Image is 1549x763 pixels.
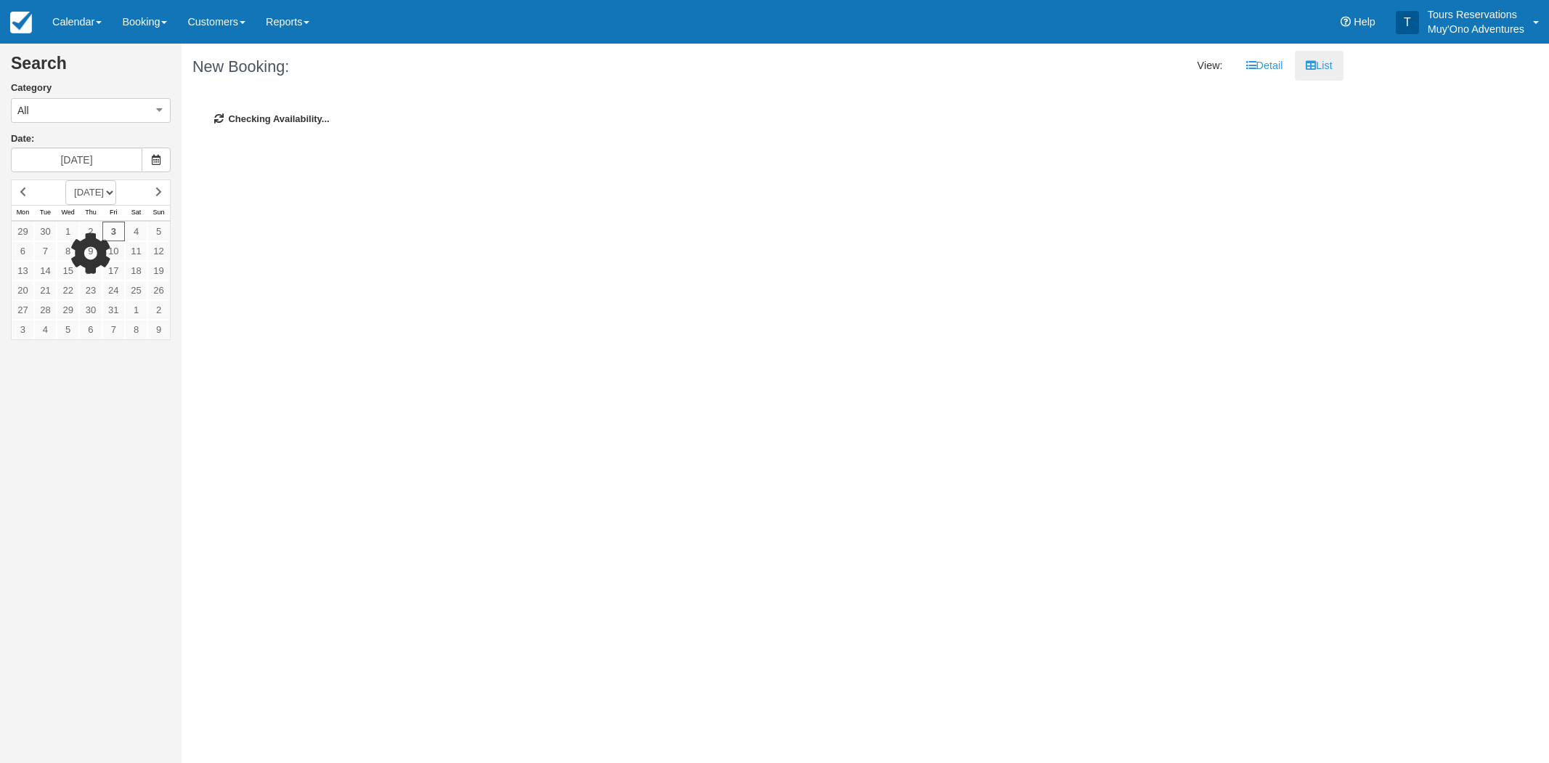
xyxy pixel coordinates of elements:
[1187,51,1234,81] li: View:
[11,132,171,146] label: Date:
[192,58,752,76] h1: New Booking:
[1341,17,1351,27] i: Help
[10,12,32,33] img: checkfront-main-nav-mini-logo.png
[102,222,125,241] a: 3
[1396,11,1419,34] div: T
[11,81,171,95] label: Category
[192,91,1333,148] div: Checking Availability...
[1428,7,1524,22] p: Tours Reservations
[17,103,29,118] span: All
[1235,51,1294,81] a: Detail
[1428,22,1524,36] p: Muy'Ono Adventures
[1295,51,1343,81] a: List
[1354,16,1375,28] span: Help
[11,98,171,123] button: All
[11,54,171,81] h2: Search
